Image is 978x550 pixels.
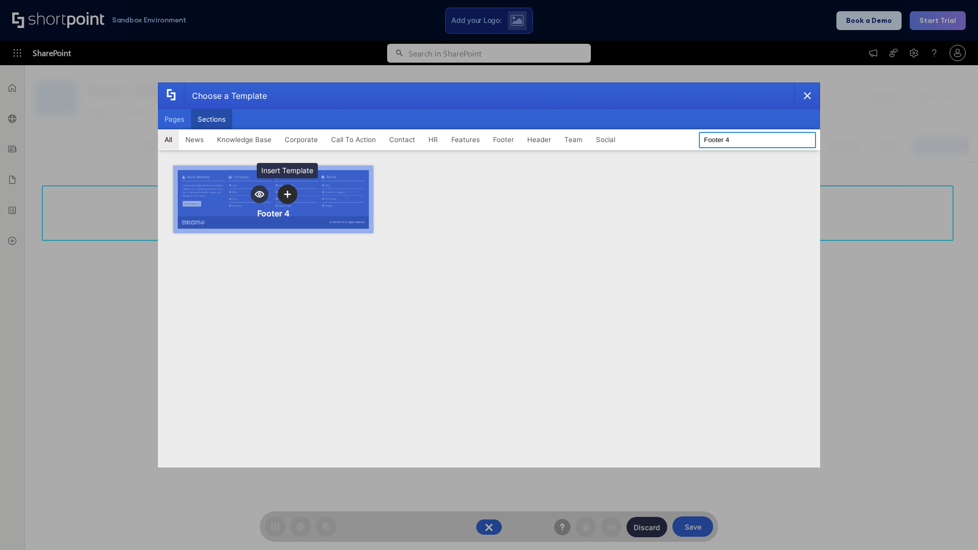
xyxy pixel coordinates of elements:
input: Search [699,132,816,148]
div: template selector [158,82,820,468]
button: Social [589,129,622,150]
button: Features [445,129,486,150]
button: All [158,129,179,150]
button: Corporate [278,129,324,150]
div: Choose a Template [184,83,267,108]
button: Pages [158,109,191,129]
button: Knowledge Base [210,129,278,150]
button: HR [422,129,445,150]
iframe: Chat Widget [927,501,978,550]
button: Footer [486,129,521,150]
div: Footer 4 [257,208,290,218]
button: Call To Action [324,129,383,150]
button: Sections [191,109,232,129]
button: Contact [383,129,422,150]
button: Team [558,129,589,150]
button: Header [521,129,558,150]
button: News [179,129,210,150]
